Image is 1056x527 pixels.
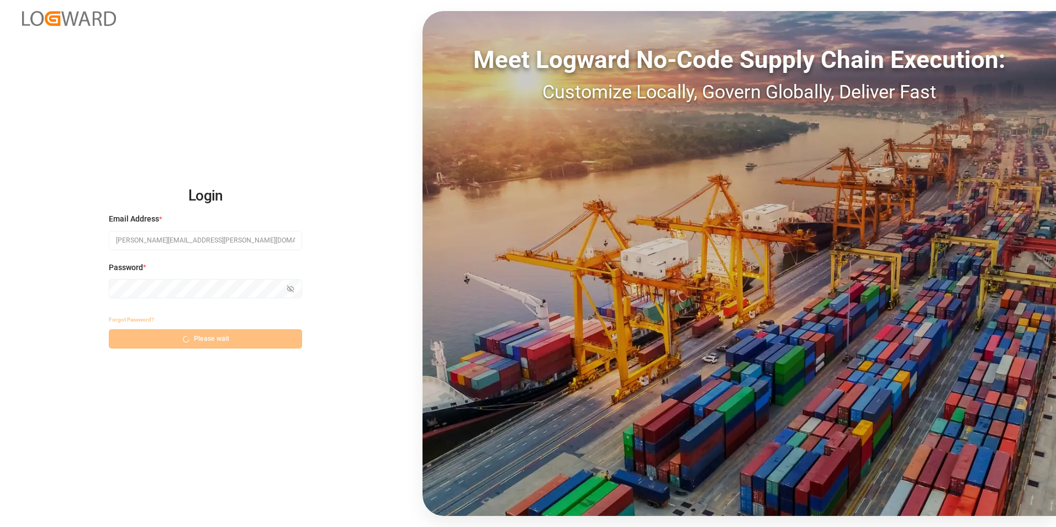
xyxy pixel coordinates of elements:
span: Password [109,262,143,273]
span: Email Address [109,213,159,225]
div: Customize Locally, Govern Globally, Deliver Fast [423,78,1056,106]
div: Meet Logward No-Code Supply Chain Execution: [423,41,1056,78]
img: Logward_new_orange.png [22,11,116,26]
input: Enter your email [109,231,302,250]
h2: Login [109,178,302,214]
